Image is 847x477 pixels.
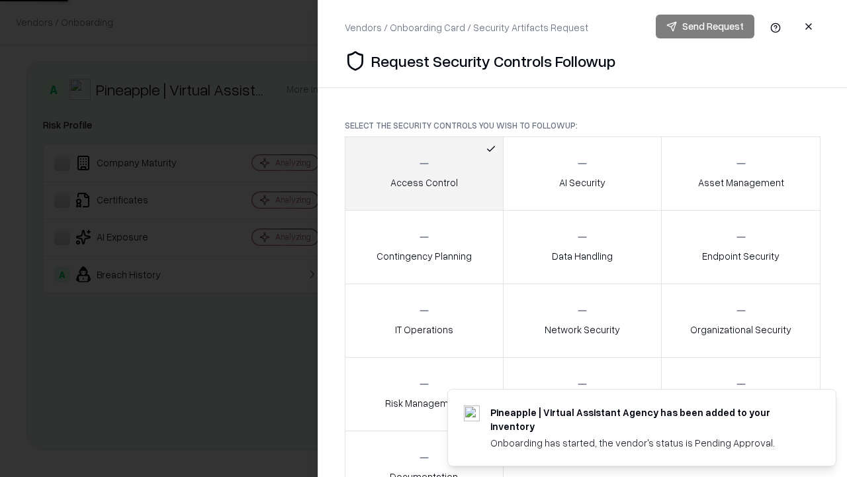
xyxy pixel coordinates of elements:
[345,21,588,34] div: Vendors / Onboarding Card / Security Artifacts Request
[345,284,504,358] button: IT Operations
[395,323,453,337] p: IT Operations
[503,357,662,431] button: Security Incidents
[503,136,662,211] button: AI Security
[545,323,620,337] p: Network Security
[345,120,821,131] p: Select the security controls you wish to followup:
[661,136,821,211] button: Asset Management
[698,176,784,189] p: Asset Management
[490,436,804,450] div: Onboarding has started, the vendor's status is Pending Approval.
[690,323,791,337] p: Organizational Security
[377,249,472,263] p: Contingency Planning
[345,136,504,211] button: Access Control
[390,176,458,189] p: Access Control
[490,405,804,433] div: Pineapple | Virtual Assistant Agency has been added to your inventory
[345,357,504,431] button: Risk Management
[661,284,821,358] button: Organizational Security
[661,210,821,284] button: Endpoint Security
[345,210,504,284] button: Contingency Planning
[371,50,615,72] p: Request Security Controls Followup
[385,396,463,410] p: Risk Management
[661,357,821,431] button: Threat Management
[503,210,662,284] button: Data Handling
[552,249,613,263] p: Data Handling
[503,284,662,358] button: Network Security
[464,405,480,421] img: trypineapple.com
[702,249,780,263] p: Endpoint Security
[559,176,605,189] p: AI Security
